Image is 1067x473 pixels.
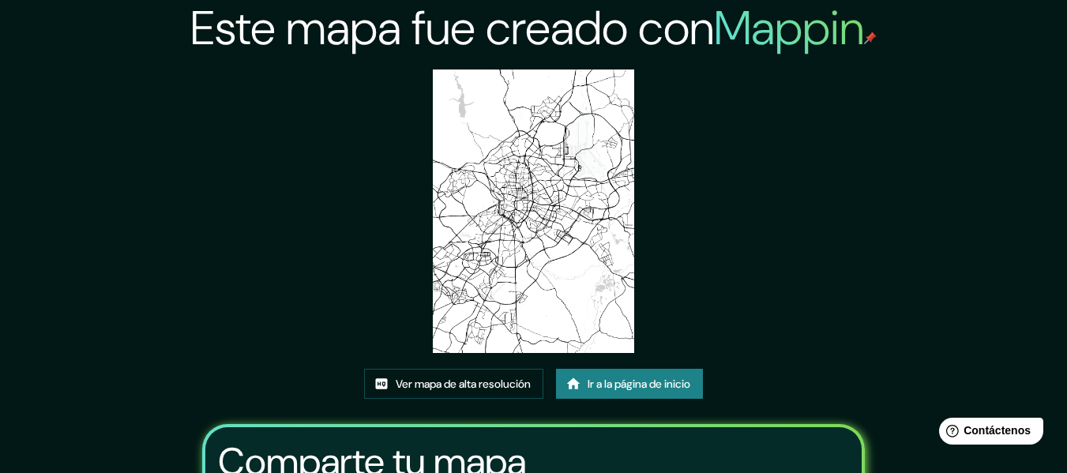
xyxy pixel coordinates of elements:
[556,369,703,399] a: Ir a la página de inicio
[864,32,877,44] img: pin de mapeo
[433,69,633,353] img: created-map
[588,377,690,392] font: Ir a la página de inicio
[926,411,1050,456] iframe: Lanzador de widgets de ayuda
[396,377,531,392] font: Ver mapa de alta resolución
[364,369,543,399] a: Ver mapa de alta resolución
